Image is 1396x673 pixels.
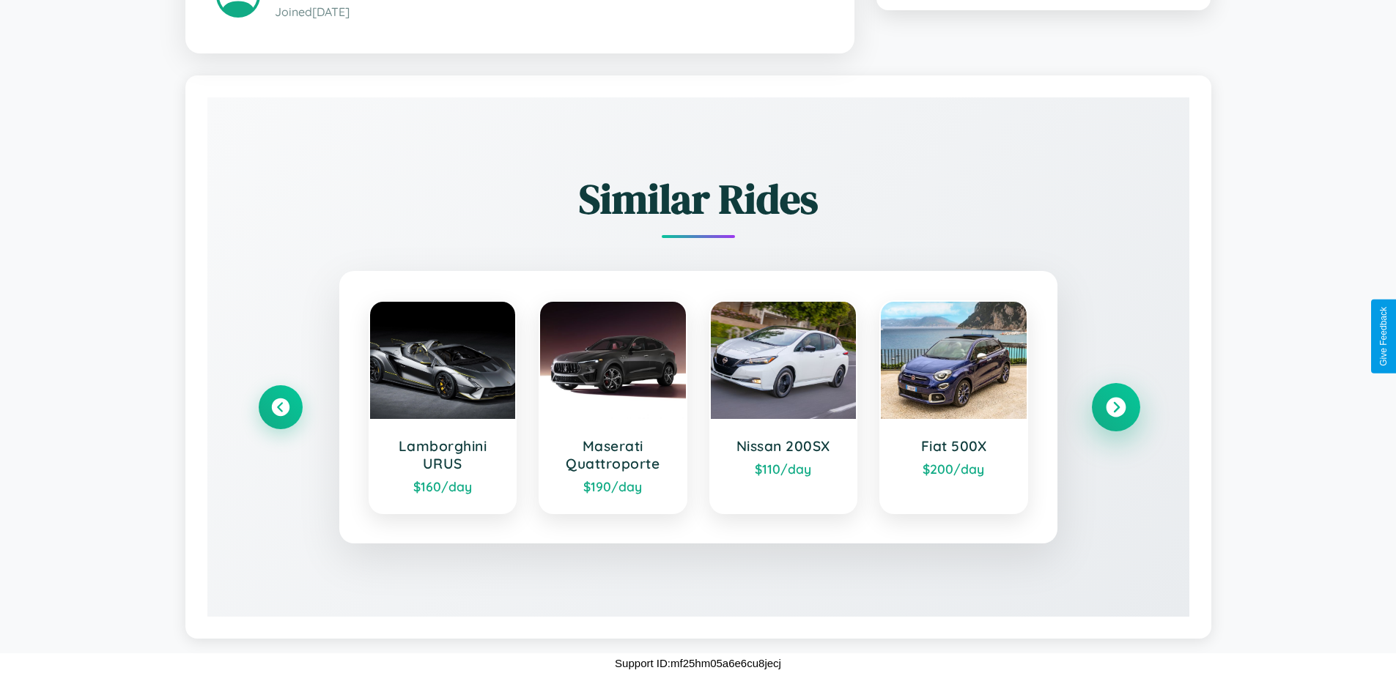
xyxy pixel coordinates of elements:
div: $ 110 /day [725,461,842,477]
a: Nissan 200SX$110/day [709,300,858,514]
p: Joined [DATE] [275,1,824,23]
div: $ 160 /day [385,478,501,494]
a: Lamborghini URUS$160/day [369,300,517,514]
a: Maserati Quattroporte$190/day [539,300,687,514]
h2: Similar Rides [259,171,1138,227]
h3: Fiat 500X [895,437,1012,455]
div: Give Feedback [1378,307,1389,366]
p: Support ID: mf25hm05a6e6cu8jecj [615,653,781,673]
h3: Maserati Quattroporte [555,437,671,472]
div: $ 190 /day [555,478,671,494]
div: $ 200 /day [895,461,1012,477]
a: Fiat 500X$200/day [879,300,1028,514]
h3: Lamborghini URUS [385,437,501,472]
h3: Nissan 200SX [725,437,842,455]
